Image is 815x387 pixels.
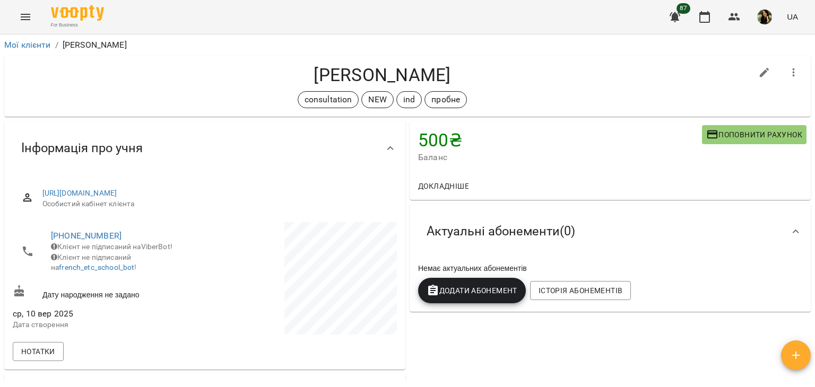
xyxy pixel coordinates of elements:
li: / [55,39,58,51]
span: Клієнт не підписаний на ViberBot! [51,242,172,251]
span: ср, 10 вер 2025 [13,307,203,320]
div: consultation [298,91,359,108]
p: NEW [368,93,386,106]
p: [PERSON_NAME] [63,39,127,51]
img: 5ccaf96a72ceb4fb7565109469418b56.jpg [757,10,772,24]
span: Баланс [418,151,702,164]
span: Інформація про учня [21,140,143,156]
p: ind [403,93,415,106]
div: NEW [361,91,393,108]
h4: 500 ₴ [418,129,702,151]
span: Докладніше [418,180,469,192]
p: пробне [431,93,460,106]
p: consultation [305,93,352,106]
button: Додати Абонемент [418,278,526,303]
h4: [PERSON_NAME] [13,64,752,86]
a: [PHONE_NUMBER] [51,231,122,241]
span: Особистий кабінет клієнта [42,199,388,209]
div: пробне [424,91,467,108]
span: Додати Абонемент [427,284,517,297]
span: Нотатки [21,345,55,358]
div: Дату народження не задано [11,283,205,302]
span: 87 [677,3,690,14]
span: For Business [51,22,104,29]
img: Voopty Logo [51,5,104,21]
span: Поповнити рахунок [706,128,802,141]
span: UA [787,11,798,22]
div: Інформація про учня [4,121,405,175]
p: Дата створення [13,320,203,330]
a: [URL][DOMAIN_NAME] [42,189,117,197]
div: ind [396,91,422,108]
button: Історія абонементів [530,281,631,300]
div: Немає актуальних абонементів [416,261,804,276]
button: Menu [13,4,38,30]
nav: breadcrumb [4,39,811,51]
span: Клієнт не підписаний на ! [51,253,137,272]
span: Актуальні абонементи ( 0 ) [427,223,575,240]
button: Поповнити рахунок [702,125,807,144]
div: Актуальні абонементи(0) [410,204,811,259]
a: Мої клієнти [4,40,51,50]
span: Історія абонементів [539,284,622,297]
button: Докладніше [414,177,473,196]
button: Нотатки [13,342,64,361]
button: UA [783,7,802,27]
a: french_etc_school_bot [59,263,134,271]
